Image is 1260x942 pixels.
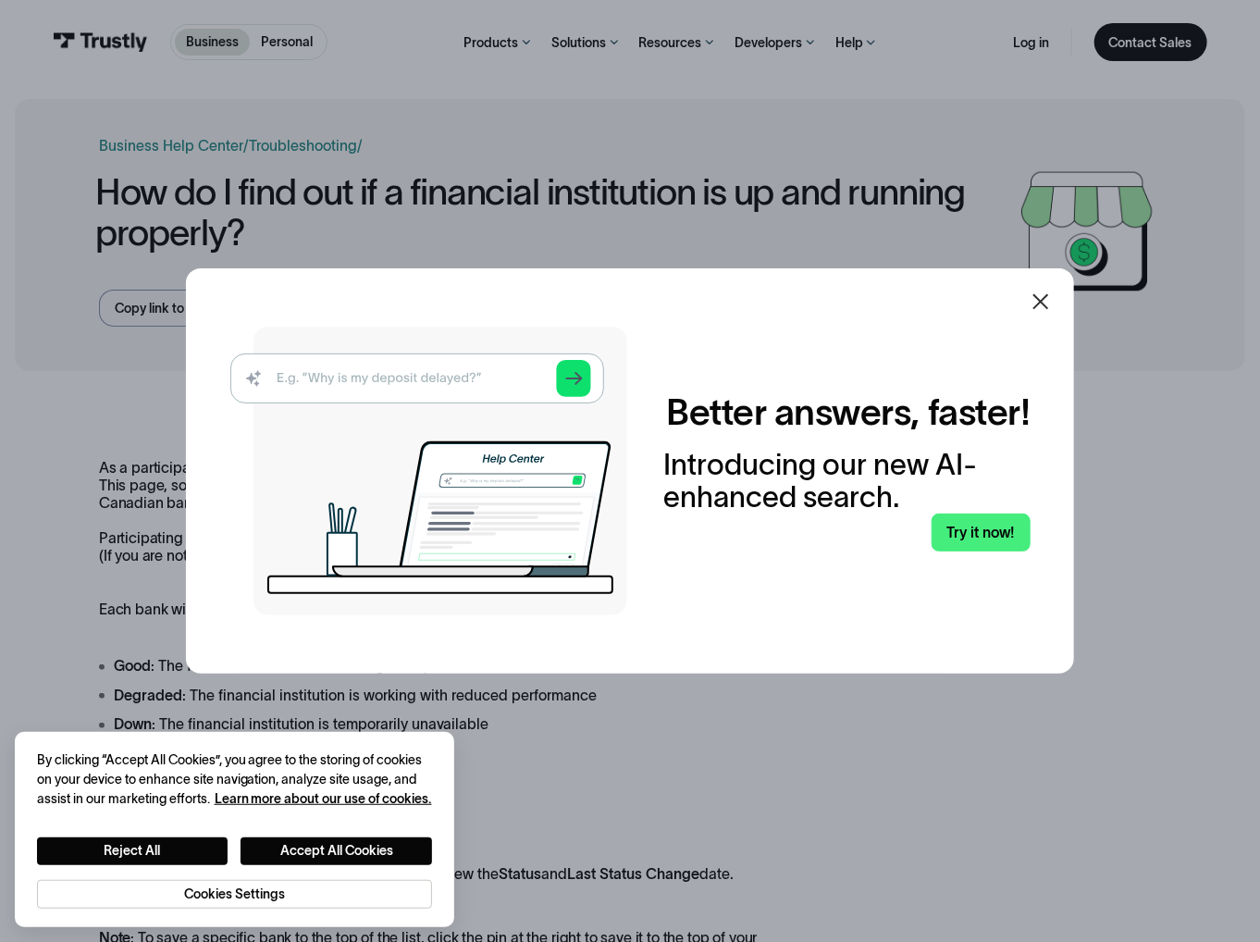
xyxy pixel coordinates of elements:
[932,514,1031,552] a: Try it now!
[663,449,1030,514] div: Introducing our new AI-enhanced search.
[15,732,454,927] div: Cookie banner
[37,880,433,910] button: Cookies Settings
[241,837,432,865] button: Accept All Cookies
[37,750,433,909] div: Privacy
[37,837,229,865] button: Reject All
[666,390,1030,435] h2: Better answers, faster!
[215,791,432,806] a: More information about your privacy, opens in a new tab
[37,750,433,808] div: By clicking “Accept All Cookies”, you agree to the storing of cookies on your device to enhance s...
